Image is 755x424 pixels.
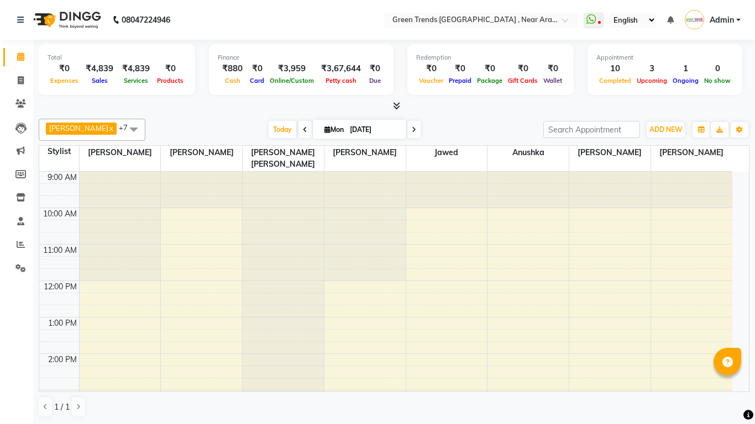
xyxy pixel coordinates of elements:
span: Due [366,77,384,84]
span: Services [121,77,151,84]
span: Expenses [48,77,81,84]
div: 10 [596,62,634,75]
span: Anushka [487,146,569,160]
span: +7 [119,123,136,132]
div: 0 [701,62,733,75]
div: Finance [218,53,385,62]
div: ₹4,839 [81,62,118,75]
span: [PERSON_NAME] [PERSON_NAME] [243,146,324,171]
span: Upcoming [634,77,670,84]
span: Package [474,77,505,84]
div: 3:00 PM [46,390,79,402]
span: [PERSON_NAME] [80,146,161,160]
span: 1 / 1 [54,401,70,413]
span: Sales [89,77,111,84]
div: 12:00 PM [41,281,79,293]
div: 1 [670,62,701,75]
span: ADD NEW [649,125,682,134]
a: x [108,124,113,132]
div: ₹0 [365,62,385,75]
div: 2:00 PM [46,354,79,365]
b: 08047224946 [122,4,170,35]
button: ADD NEW [647,122,685,137]
span: Today [269,121,296,138]
img: Admin [685,10,704,29]
span: Gift Cards [505,77,541,84]
div: Redemption [416,53,565,62]
div: ₹0 [505,62,541,75]
span: [PERSON_NAME] [161,146,242,160]
span: [PERSON_NAME] [324,146,406,160]
span: Jawed [406,146,487,160]
span: Card [247,77,267,84]
span: [PERSON_NAME] [651,146,732,160]
div: ₹3,959 [267,62,317,75]
span: Admin [710,14,734,26]
div: ₹0 [541,62,565,75]
div: ₹4,839 [118,62,154,75]
div: ₹0 [416,62,446,75]
div: ₹0 [154,62,186,75]
div: ₹0 [474,62,505,75]
span: Petty cash [323,77,359,84]
div: 9:00 AM [45,172,79,183]
div: ₹3,67,644 [317,62,365,75]
div: 3 [634,62,670,75]
span: Wallet [541,77,565,84]
span: No show [701,77,733,84]
input: Search Appointment [543,121,640,138]
span: [PERSON_NAME] [49,124,108,132]
div: 10:00 AM [41,208,79,220]
span: Mon [322,125,347,134]
span: Completed [596,77,634,84]
div: ₹0 [446,62,474,75]
span: Online/Custom [267,77,317,84]
div: 11:00 AM [41,245,79,256]
div: Stylist [39,146,79,157]
span: Ongoing [670,77,701,84]
span: Cash [222,77,243,84]
div: ₹880 [218,62,247,75]
div: ₹0 [247,62,267,75]
span: Prepaid [446,77,474,84]
div: ₹0 [48,62,81,75]
div: Total [48,53,186,62]
span: [PERSON_NAME] [569,146,651,160]
span: Voucher [416,77,446,84]
div: Appointment [596,53,733,62]
input: 2025-09-01 [347,121,402,138]
span: Products [154,77,186,84]
img: logo [28,4,104,35]
div: 1:00 PM [46,317,79,329]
